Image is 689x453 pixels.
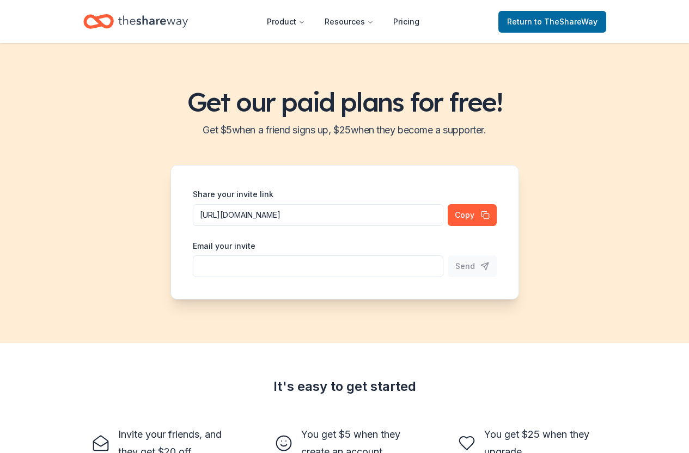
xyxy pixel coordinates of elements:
a: Pricing [385,11,428,33]
h1: Get our paid plans for free! [13,87,676,117]
span: to TheShareWay [534,17,597,26]
label: Share your invite link [193,189,273,200]
button: Resources [316,11,382,33]
nav: Main [258,9,428,34]
div: It's easy to get started [83,378,606,395]
button: Copy [448,204,497,226]
a: Returnto TheShareWay [498,11,606,33]
h2: Get $ 5 when a friend signs up, $ 25 when they become a supporter. [13,121,676,139]
a: Home [83,9,188,34]
label: Email your invite [193,241,255,252]
button: Product [258,11,314,33]
span: Return [507,15,597,28]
